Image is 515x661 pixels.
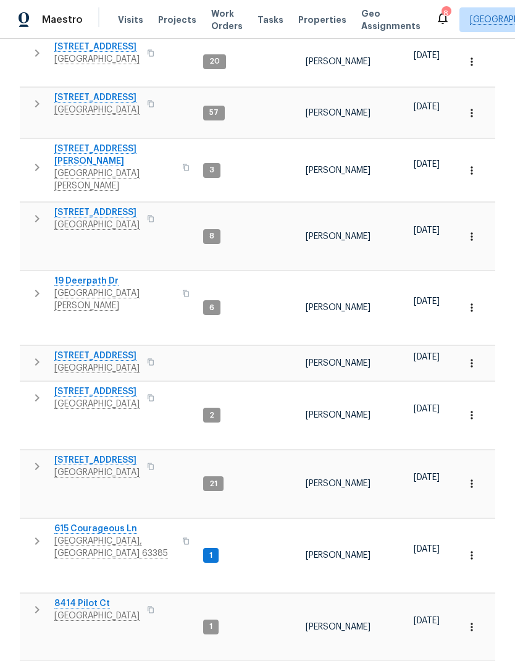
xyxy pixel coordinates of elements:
span: 1 [204,621,217,632]
span: 21 [204,479,222,489]
span: [PERSON_NAME] [306,623,371,631]
span: Work Orders [211,7,243,32]
span: Visits [118,14,143,26]
div: 8 [442,7,450,20]
span: [PERSON_NAME] [306,479,371,488]
span: 57 [204,107,224,118]
span: Maestro [42,14,83,26]
span: [DATE] [414,226,440,235]
span: 6 [204,303,219,313]
span: [PERSON_NAME] [306,359,371,368]
span: 8 [204,231,219,242]
span: Projects [158,14,196,26]
span: Geo Assignments [361,7,421,32]
span: [DATE] [414,103,440,111]
span: [DATE] [414,473,440,482]
span: [DATE] [414,617,440,625]
span: [PERSON_NAME] [306,57,371,66]
span: [DATE] [414,51,440,60]
span: [PERSON_NAME] [306,551,371,560]
span: [PERSON_NAME] [306,411,371,419]
span: [DATE] [414,405,440,413]
span: 1 [204,550,217,561]
span: [PERSON_NAME] [306,166,371,175]
span: Tasks [257,15,283,24]
span: 3 [204,165,219,175]
span: [PERSON_NAME] [306,232,371,241]
span: [PERSON_NAME] [306,303,371,312]
span: [DATE] [414,160,440,169]
span: [DATE] [414,353,440,361]
span: 20 [204,56,225,67]
span: 2 [204,410,219,421]
span: [DATE] [414,545,440,554]
span: [DATE] [414,297,440,306]
span: Properties [298,14,346,26]
span: [PERSON_NAME] [306,109,371,117]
